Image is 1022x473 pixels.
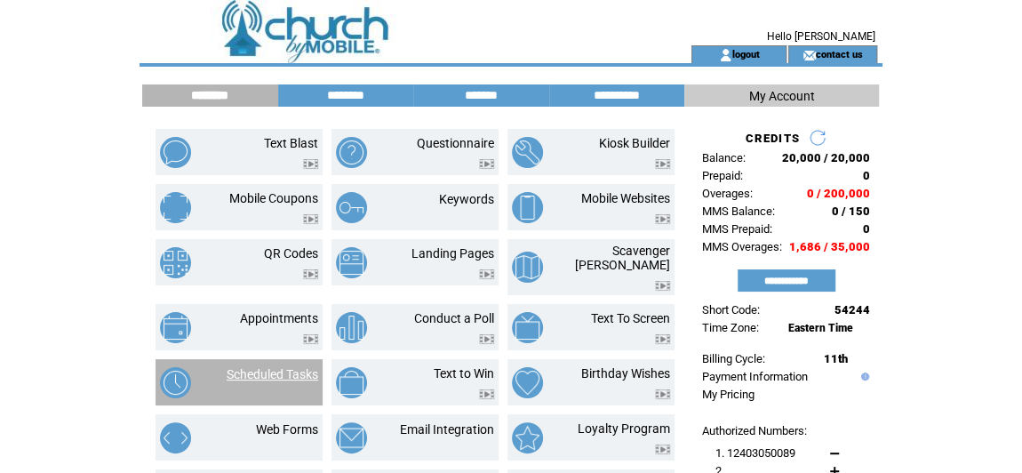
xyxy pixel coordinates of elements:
[160,367,191,398] img: scheduled-tasks.png
[578,421,670,436] a: Loyalty Program
[336,247,367,278] img: landing-pages.png
[160,137,191,168] img: text-blast.png
[767,30,875,43] span: Hello [PERSON_NAME]
[702,204,775,218] span: MMS Balance:
[303,159,318,169] img: video.png
[655,389,670,399] img: video.png
[782,151,870,164] span: 20,000 / 20,000
[816,48,863,60] a: contact us
[414,311,494,325] a: Conduct a Poll
[719,48,732,62] img: account_icon.gif
[512,312,543,343] img: text-to-screen.png
[512,422,543,453] img: loyalty-program.png
[857,373,869,381] img: help.gif
[303,334,318,344] img: video.png
[411,246,494,261] a: Landing Pages
[702,169,743,182] span: Prepaid:
[400,422,494,437] a: Email Integration
[303,269,318,279] img: video.png
[336,367,367,398] img: text-to-win.png
[863,169,870,182] span: 0
[702,222,772,236] span: MMS Prepaid:
[655,281,670,291] img: video.png
[581,366,670,381] a: Birthday Wishes
[336,137,367,168] img: questionnaire.png
[788,322,853,334] span: Eastern Time
[824,352,848,365] span: 11th
[512,367,543,398] img: birthday-wishes.png
[512,252,543,283] img: scavenger-hunt.png
[655,445,670,454] img: video.png
[702,321,759,334] span: Time Zone:
[303,214,318,224] img: video.png
[336,422,367,453] img: email-integration.png
[479,334,494,344] img: video.png
[439,192,494,206] a: Keywords
[832,204,870,218] span: 0 / 150
[256,422,318,437] a: Web Forms
[715,446,795,460] span: 1. 12403050089
[434,366,494,381] a: Text to Win
[702,187,753,200] span: Overages:
[575,244,670,272] a: Scavenger [PERSON_NAME]
[479,269,494,279] img: video.png
[802,48,816,62] img: contact_us_icon.gif
[732,48,760,60] a: logout
[863,222,870,236] span: 0
[702,352,765,365] span: Billing Cycle:
[655,334,670,344] img: video.png
[702,151,746,164] span: Balance:
[581,191,670,205] a: Mobile Websites
[479,389,494,399] img: video.png
[655,214,670,224] img: video.png
[417,136,494,150] a: Questionnaire
[702,370,808,383] a: Payment Information
[160,422,191,453] img: web-forms.png
[240,311,318,325] a: Appointments
[160,312,191,343] img: appointments.png
[264,246,318,261] a: QR Codes
[746,132,800,145] span: CREDITS
[227,367,318,381] a: Scheduled Tasks
[834,303,870,317] span: 54244
[160,192,191,223] img: mobile-coupons.png
[807,187,870,200] span: 0 / 200,000
[512,137,543,168] img: kiosk-builder.png
[264,136,318,150] a: Text Blast
[336,192,367,223] img: keywords.png
[599,136,670,150] a: Kiosk Builder
[479,159,494,169] img: video.png
[702,424,807,437] span: Authorized Numbers:
[655,159,670,169] img: video.png
[160,247,191,278] img: qr-codes.png
[749,89,815,103] span: My Account
[512,192,543,223] img: mobile-websites.png
[702,303,760,317] span: Short Code:
[702,388,755,401] a: My Pricing
[229,191,318,205] a: Mobile Coupons
[336,312,367,343] img: conduct-a-poll.png
[789,240,870,253] span: 1,686 / 35,000
[702,240,782,253] span: MMS Overages:
[591,311,670,325] a: Text To Screen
